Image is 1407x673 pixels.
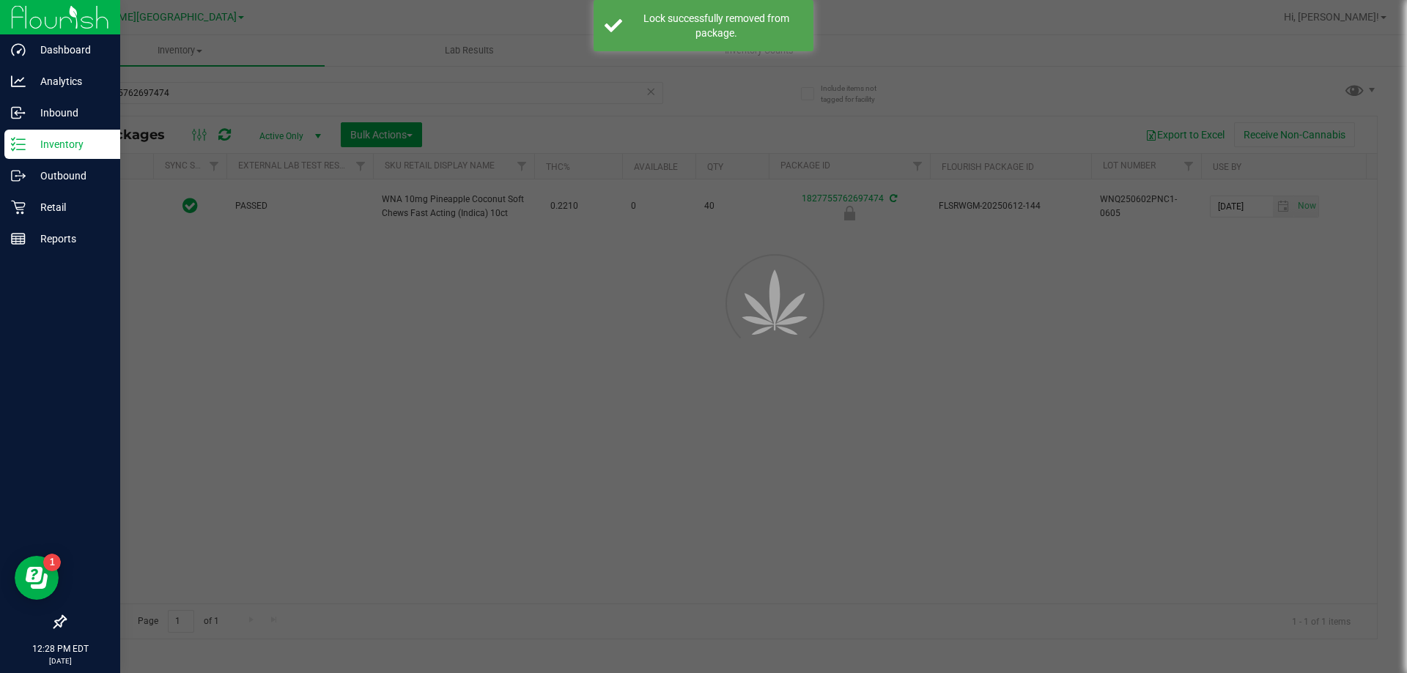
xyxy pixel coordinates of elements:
inline-svg: Dashboard [11,42,26,57]
p: 12:28 PM EDT [7,642,114,655]
p: Reports [26,230,114,248]
div: Lock successfully removed from package. [630,11,802,40]
inline-svg: Inventory [11,137,26,152]
inline-svg: Inbound [11,105,26,120]
p: [DATE] [7,655,114,666]
p: Retail [26,198,114,216]
p: Inbound [26,104,114,122]
p: Dashboard [26,41,114,59]
p: Inventory [26,135,114,153]
iframe: Resource center unread badge [43,554,61,571]
inline-svg: Outbound [11,168,26,183]
inline-svg: Analytics [11,74,26,89]
inline-svg: Reports [11,231,26,246]
iframe: Resource center [15,556,59,600]
p: Analytics [26,72,114,90]
p: Outbound [26,167,114,185]
inline-svg: Retail [11,200,26,215]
